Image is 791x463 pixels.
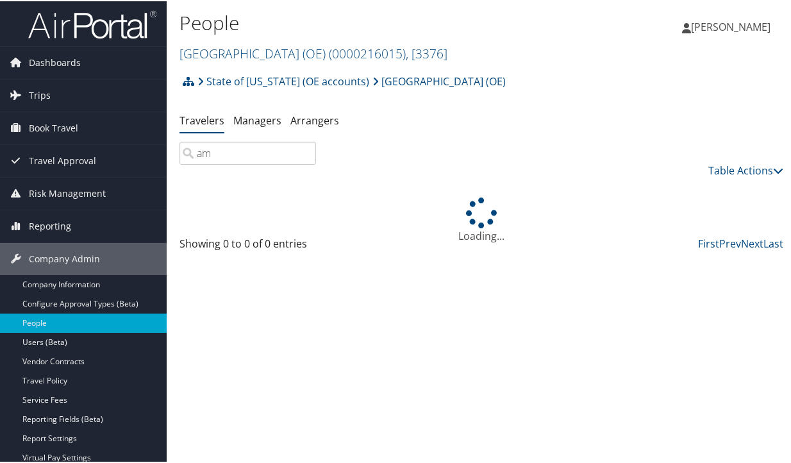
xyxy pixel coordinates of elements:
[329,44,406,61] span: ( 0000216015 )
[691,19,770,33] span: [PERSON_NAME]
[682,6,783,45] a: [PERSON_NAME]
[179,44,447,61] a: [GEOGRAPHIC_DATA] (OE)
[406,44,447,61] span: , [ 3376 ]
[179,196,783,242] div: Loading...
[179,112,224,126] a: Travelers
[372,67,506,93] a: [GEOGRAPHIC_DATA] (OE)
[763,235,783,249] a: Last
[28,8,156,38] img: airportal-logo.png
[197,67,369,93] a: State of [US_STATE] (OE accounts)
[741,235,763,249] a: Next
[179,140,316,164] input: Search
[719,235,741,249] a: Prev
[29,176,106,208] span: Risk Management
[179,8,582,35] h1: People
[708,162,783,176] a: Table Actions
[29,78,51,110] span: Trips
[179,235,316,257] div: Showing 0 to 0 of 0 entries
[698,235,719,249] a: First
[233,112,281,126] a: Managers
[29,242,100,274] span: Company Admin
[29,144,96,176] span: Travel Approval
[29,111,78,143] span: Book Travel
[290,112,339,126] a: Arrangers
[29,209,71,241] span: Reporting
[29,46,81,78] span: Dashboards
